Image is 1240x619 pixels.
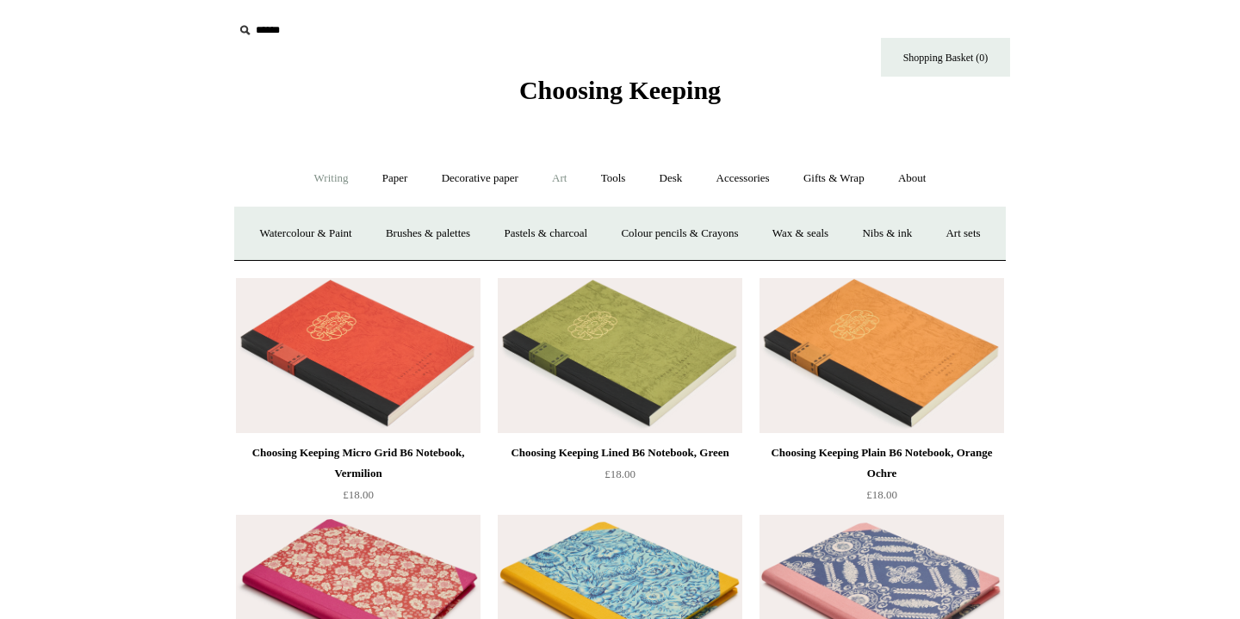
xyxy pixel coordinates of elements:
[764,443,1000,484] div: Choosing Keeping Plain B6 Notebook, Orange Ochre
[788,156,880,201] a: Gifts & Wrap
[236,443,480,513] a: Choosing Keeping Micro Grid B6 Notebook, Vermilion £18.00
[299,156,364,201] a: Writing
[759,443,1004,513] a: Choosing Keeping Plain B6 Notebook, Orange Ochre £18.00
[536,156,582,201] a: Art
[488,211,603,257] a: Pastels & charcoal
[930,211,995,257] a: Art sets
[881,38,1010,77] a: Shopping Basket (0)
[244,211,367,257] a: Watercolour & Paint
[759,278,1004,433] a: Choosing Keeping Plain B6 Notebook, Orange Ochre Choosing Keeping Plain B6 Notebook, Orange Ochre
[605,211,753,257] a: Colour pencils & Crayons
[502,443,738,463] div: Choosing Keeping Lined B6 Notebook, Green
[759,278,1004,433] img: Choosing Keeping Plain B6 Notebook, Orange Ochre
[757,211,844,257] a: Wax & seals
[586,156,642,201] a: Tools
[240,443,476,484] div: Choosing Keeping Micro Grid B6 Notebook, Vermilion
[426,156,534,201] a: Decorative paper
[367,156,424,201] a: Paper
[644,156,698,201] a: Desk
[236,278,480,433] img: Choosing Keeping Micro Grid B6 Notebook, Vermilion
[498,278,742,433] img: Choosing Keeping Lined B6 Notebook, Green
[701,156,785,201] a: Accessories
[883,156,942,201] a: About
[846,211,927,257] a: Nibs & ink
[498,443,742,513] a: Choosing Keeping Lined B6 Notebook, Green £18.00
[498,278,742,433] a: Choosing Keeping Lined B6 Notebook, Green Choosing Keeping Lined B6 Notebook, Green
[604,467,635,480] span: £18.00
[370,211,486,257] a: Brushes & palettes
[519,76,721,104] span: Choosing Keeping
[236,278,480,433] a: Choosing Keeping Micro Grid B6 Notebook, Vermilion Choosing Keeping Micro Grid B6 Notebook, Vermi...
[343,488,374,501] span: £18.00
[519,90,721,102] a: Choosing Keeping
[866,488,897,501] span: £18.00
